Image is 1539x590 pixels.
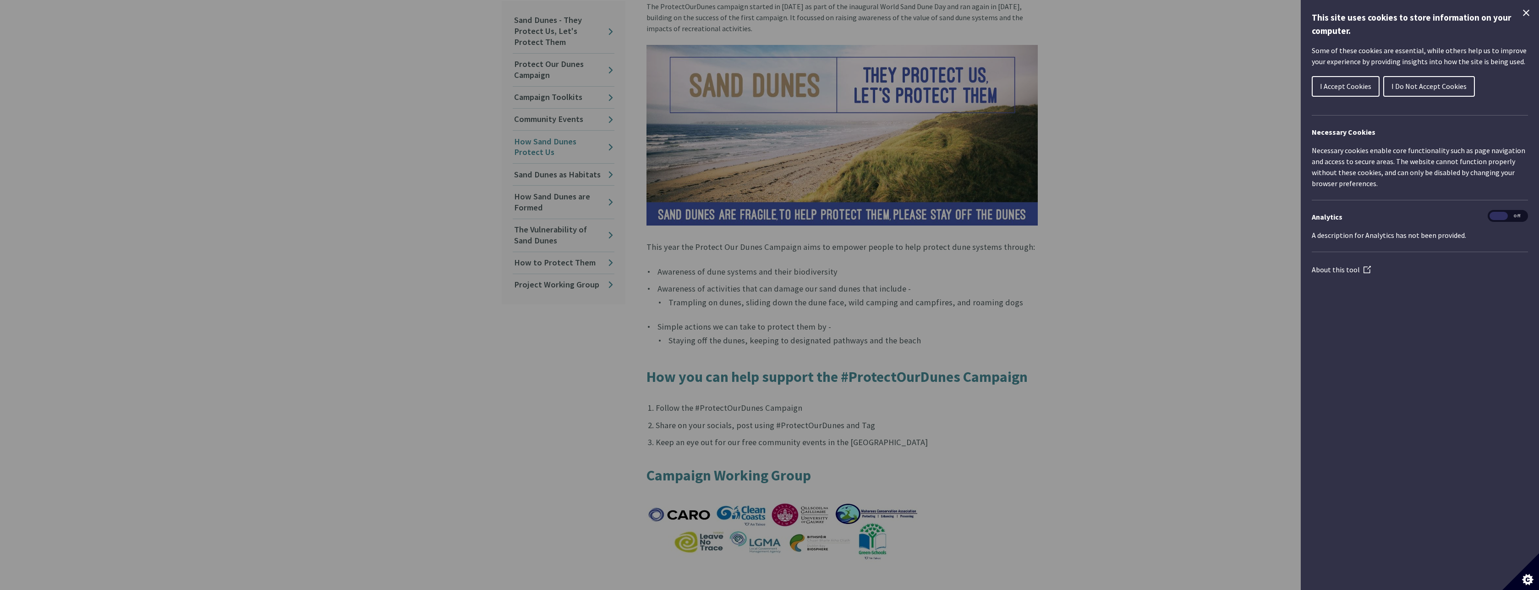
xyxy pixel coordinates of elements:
p: Some of these cookies are essential, while others help us to improve your experience by providing... [1312,45,1528,67]
p: A description for Analytics has not been provided. [1312,230,1528,241]
a: About this tool [1312,265,1371,274]
span: I Accept Cookies [1320,82,1371,91]
span: I Do Not Accept Cookies [1391,82,1467,91]
h2: Necessary Cookies [1312,127,1528,138]
button: Set cookie preferences [1502,553,1539,590]
button: I Do Not Accept Cookies [1383,76,1475,97]
span: Off [1508,212,1526,221]
button: Close Cookie Control [1521,7,1532,18]
p: Necessary cookies enable core functionality such as page navigation and access to secure areas. T... [1312,145,1528,189]
h3: Analytics [1312,211,1528,222]
h1: This site uses cookies to store information on your computer. [1312,11,1528,38]
button: I Accept Cookies [1312,76,1380,97]
span: On [1490,212,1508,221]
